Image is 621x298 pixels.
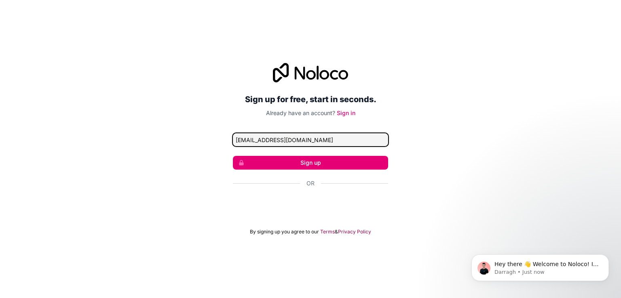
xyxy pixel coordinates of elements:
[338,229,371,235] a: Privacy Policy
[233,133,388,146] input: Email address
[229,196,392,214] iframe: Botão "Fazer login com o Google"
[337,109,355,116] a: Sign in
[320,229,335,235] a: Terms
[335,229,338,235] span: &
[266,109,335,116] span: Already have an account?
[250,229,319,235] span: By signing up you agree to our
[306,179,315,187] span: Or
[233,92,388,107] h2: Sign up for free, start in seconds.
[459,237,621,294] iframe: Intercom notifications message
[233,156,388,170] button: Sign up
